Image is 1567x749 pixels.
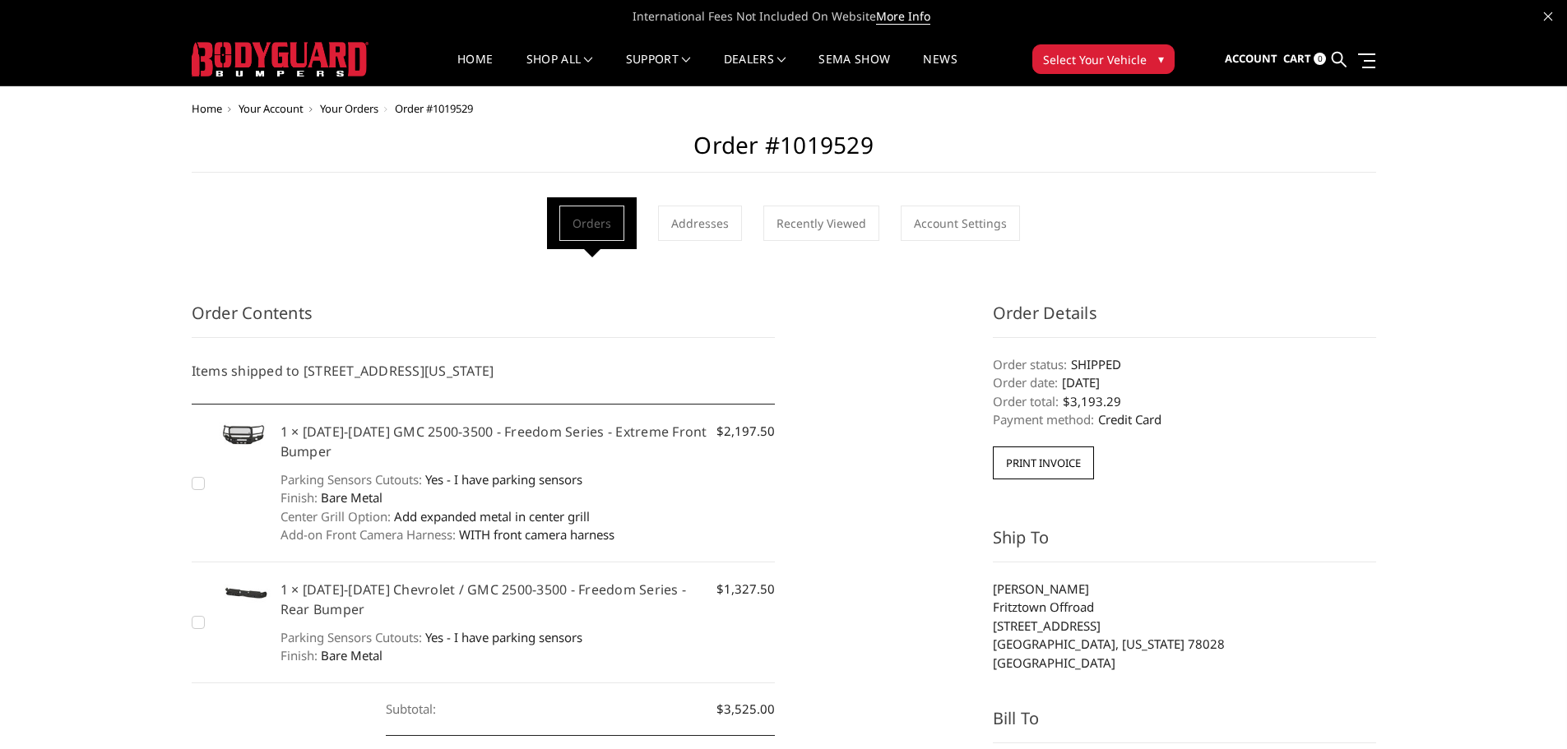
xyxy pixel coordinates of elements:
dt: Parking Sensors Cutouts: [280,628,422,647]
img: 2020-2025 Chevrolet / GMC 2500-3500 - Freedom Series - Rear Bumper [215,580,272,608]
dt: Payment method: [993,410,1094,429]
a: More Info [876,8,930,25]
dd: WITH front camera harness [280,525,776,544]
h5: 1 × [DATE]-[DATE] GMC 2500-3500 - Freedom Series - Extreme Front Bumper [280,422,776,461]
li: [GEOGRAPHIC_DATA], [US_STATE] 78028 [993,635,1376,654]
button: Select Your Vehicle [1032,44,1175,74]
h3: Ship To [993,525,1376,562]
dd: Bare Metal [280,488,776,507]
h5: Items shipped to [STREET_ADDRESS][US_STATE] [192,361,776,381]
span: Account [1225,51,1277,66]
h3: Bill To [993,706,1376,743]
a: Recently Viewed [763,206,879,241]
dd: Yes - I have parking sensors [280,628,776,647]
span: Order #1019529 [395,101,473,116]
a: Dealers [724,53,786,86]
a: Account [1225,37,1277,81]
a: Home [192,101,222,116]
dd: $3,525.00 [386,682,775,737]
dt: Add-on Front Camera Harness: [280,525,456,544]
dd: Yes - I have parking sensors [280,470,776,489]
dt: Order date: [993,373,1058,392]
dt: Parking Sensors Cutouts: [280,470,422,489]
img: 2024-2025 GMC 2500-3500 - Freedom Series - Extreme Front Bumper [215,422,272,449]
a: Support [626,53,691,86]
dt: Order status: [993,355,1067,374]
dd: $3,193.29 [993,392,1376,411]
h5: 1 × [DATE]-[DATE] Chevrolet / GMC 2500-3500 - Freedom Series - Rear Bumper [280,580,776,619]
a: Your Orders [320,101,378,116]
span: ▾ [1158,50,1164,67]
dt: Subtotal: [386,682,436,736]
button: Print Invoice [993,446,1094,479]
a: shop all [526,53,593,86]
li: [PERSON_NAME] [993,580,1376,599]
a: Addresses [658,206,742,241]
li: [GEOGRAPHIC_DATA] [993,654,1376,673]
a: SEMA Show [818,53,890,86]
dd: SHIPPED [993,355,1376,374]
span: $2,197.50 [716,422,775,441]
a: Orders [559,206,624,241]
dt: Center Grill Option: [280,507,391,526]
dd: [DATE] [993,373,1376,392]
dd: Credit Card [993,410,1376,429]
span: $1,327.50 [716,580,775,599]
a: Your Account [239,101,304,116]
h3: Order Details [993,301,1376,338]
img: BODYGUARD BUMPERS [192,42,369,76]
h2: Order #1019529 [192,132,1376,173]
h3: Order Contents [192,301,776,338]
dt: Order total: [993,392,1059,411]
dd: Add expanded metal in center grill [280,507,776,526]
span: Select Your Vehicle [1043,51,1147,68]
a: Home [457,53,493,86]
span: 0 [1314,53,1326,65]
a: Account Settings [901,206,1020,241]
dt: Finish: [280,646,318,665]
li: [STREET_ADDRESS] [993,617,1376,636]
li: Fritztown Offroad [993,598,1376,617]
a: Cart 0 [1283,37,1326,81]
a: News [923,53,957,86]
dd: Bare Metal [280,646,776,665]
dt: Finish: [280,488,318,507]
span: Cart [1283,51,1311,66]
